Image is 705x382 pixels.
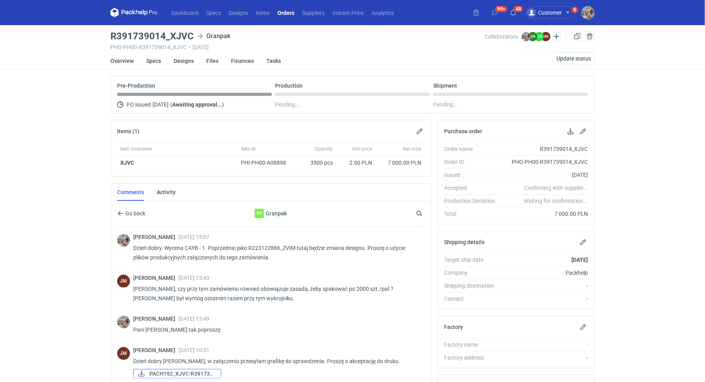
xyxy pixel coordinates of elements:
div: PO issued [117,100,272,109]
a: Tasks [266,52,281,70]
span: [PERSON_NAME] [133,275,178,281]
div: Contact [444,295,501,303]
div: [DATE] [501,171,588,179]
div: Production Deviation [444,197,501,205]
a: Comments [117,184,144,201]
div: PACH192_XJVC-R391739014_outside_F427_210x210x80_w3485_11082025_rs_akcept.pdf [133,369,212,378]
a: Instant Price [329,8,367,17]
span: [DATE] 13:43 [178,275,209,281]
figcaption: JM [541,32,551,41]
p: Shipment [433,83,457,89]
div: 2.00 PLN [339,159,372,167]
button: Update status [553,52,595,65]
figcaption: Gr [255,209,264,218]
button: Edit items [415,127,424,136]
button: Customer5 [525,6,582,19]
h2: Shipping details [444,239,485,245]
div: 3500 pcs [297,156,336,170]
p: Pani [PERSON_NAME] tak poproszę [133,325,418,334]
div: Shipping destination [444,282,501,290]
div: PHO-PH00-R391739014_XJVC [501,158,588,166]
span: Quantity [315,146,333,152]
button: Edit shipping details [578,237,588,247]
a: Designs [174,52,194,70]
em: Waiting for confirmation... [524,197,588,205]
div: PHO-PH00-R391739014_XJVC [DATE] [110,44,485,50]
div: JOANNA MOCZAŁA [117,275,130,288]
h2: Purchase order [444,128,482,134]
a: XJVC [120,160,134,166]
button: Edit collaborators [551,31,562,42]
img: Michał Palasek [521,32,531,41]
a: Designs [225,8,252,17]
span: [PERSON_NAME] [133,347,178,353]
div: JOANNA MOCZAŁA [117,347,130,360]
span: Go back [124,211,145,216]
strong: Awaiting approval... [172,101,222,108]
button: 99+ [488,6,501,19]
div: 7 000.00 PLN [378,159,421,167]
img: Michał Palasek [117,234,130,247]
div: 7 000.00 PLN [501,210,588,218]
div: - [501,282,588,290]
div: Accepted [444,184,501,192]
a: Dashboard [167,8,202,17]
div: Factory name [444,341,501,349]
figcaption: JM [117,347,130,360]
p: [PERSON_NAME], czy przy tym zamówieniu również obowiązuje zasada, żeby spakować po 2000 szt./pal.... [133,284,418,303]
span: Item nickname [120,146,152,152]
button: Edit factory details [578,322,588,332]
a: Suppliers [298,8,329,17]
button: 48 [507,6,520,19]
div: Customer [527,8,562,17]
p: Dzień dobry [PERSON_NAME], w załączeniu przesyłam grafikę do sprawdzenia. Proszę o akceptację do ... [133,356,418,366]
span: Update status [556,56,591,61]
strong: [DATE] [571,257,588,263]
span: Collaborators [485,33,518,40]
div: Order ID [444,158,501,166]
span: [DATE] 15:07 [178,234,209,240]
div: Granpak [197,31,230,41]
a: PACH192_XJVC-R391739... [133,369,221,378]
h2: Factory [444,324,463,330]
span: [DATE] [152,100,169,109]
figcaption: JM [117,275,130,288]
span: Net total [403,146,421,152]
figcaption: CG [534,32,544,41]
span: Pending... [275,100,300,109]
div: - [501,341,588,349]
h2: Items (1) [117,128,140,134]
figcaption: DN [528,32,538,41]
a: Orders [274,8,298,17]
div: Michał Palasek [117,316,130,329]
span: [DATE] 13:49 [178,316,209,322]
button: Cancel order [585,31,595,41]
button: Download PO [566,127,575,136]
a: Duplicate [573,31,582,41]
span: ( [170,101,172,108]
span: • [189,44,191,50]
a: Overview [110,52,134,70]
div: PHI-PH00-A08898 [241,159,294,167]
div: Total [444,210,501,218]
input: Search [415,209,440,218]
div: Packhelp [501,269,588,277]
svg: Packhelp Pro [110,8,158,17]
p: Dzień dobry. Wycena CAYB - 1. Poprzednio jako R223122886_ZVIM tutaj będzie zmiana designu. Proszę... [133,243,418,262]
span: Item ID [241,146,256,152]
a: Specs [202,8,225,17]
a: Specs [146,52,161,70]
a: Finances [231,52,254,70]
div: Order name [444,145,501,153]
div: Target ship date [444,256,501,264]
em: Confirming with supplier... [524,185,588,191]
span: ) [222,101,224,108]
span: [PERSON_NAME] [133,316,178,322]
a: Files [206,52,218,70]
span: PACH192_XJVC-R391739... [149,369,215,378]
div: 5 [574,7,576,13]
p: Pre-Production [117,83,155,89]
button: Michał Palasek [582,6,595,19]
